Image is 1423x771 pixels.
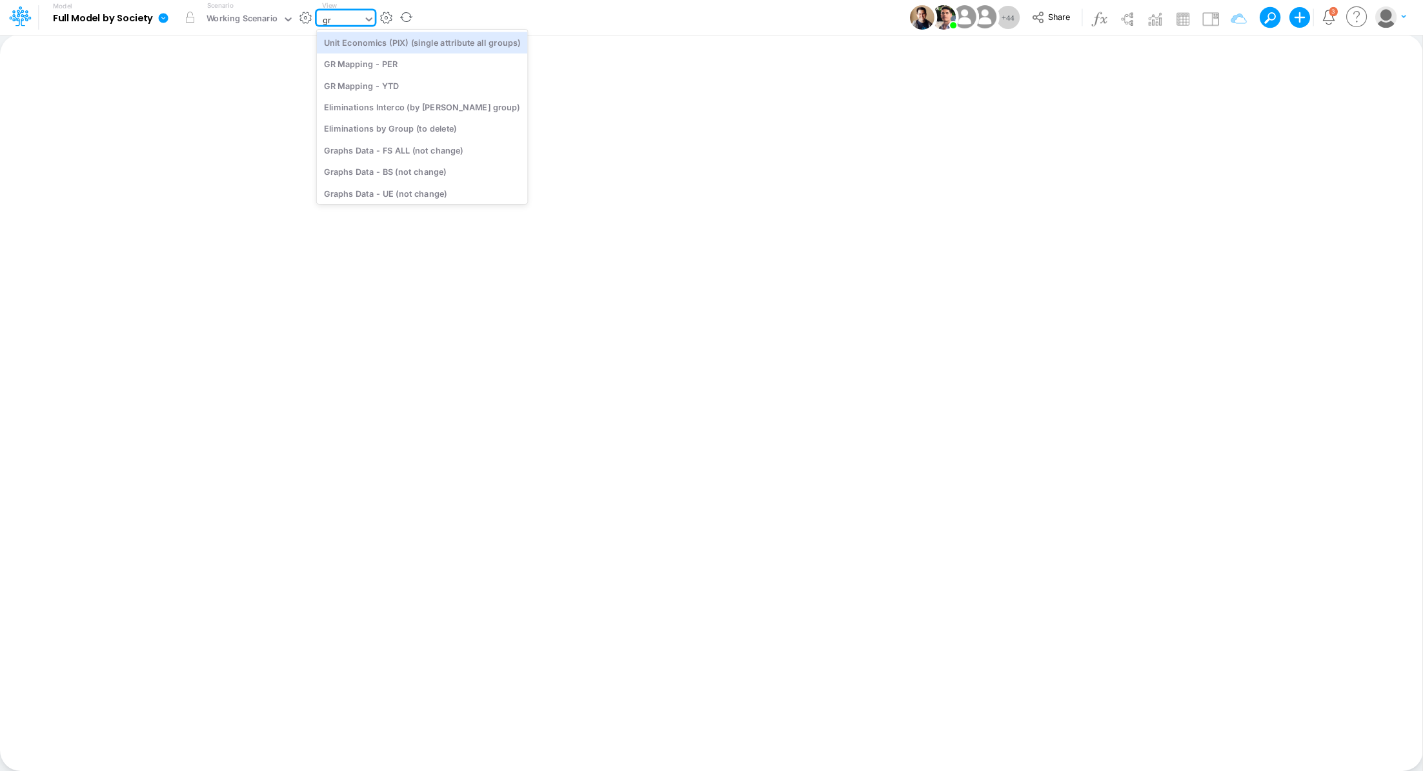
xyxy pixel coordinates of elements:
button: Share [1025,8,1079,28]
img: User Image Icon [910,5,934,30]
label: Scenario [207,1,234,10]
b: Full Model by Society [53,13,153,25]
img: User Image Icon [950,3,979,32]
div: Unit Economics (PIX) (single attribute all groups) [317,32,528,53]
div: Graphs Data - BS (not change) [317,161,528,183]
div: Eliminations by Group (to delete) [317,118,528,139]
div: Eliminations Interco (by [PERSON_NAME] group) [317,96,528,117]
label: Model [53,3,72,10]
img: User Image Icon [931,5,956,30]
img: User Image Icon [970,3,999,32]
div: GR Mapping - YTD [317,75,528,96]
span: Share [1048,12,1070,21]
a: Notifications [1321,10,1336,25]
div: Graphs Data - UE (not change) [317,183,528,204]
label: View [322,1,337,10]
div: Graphs Data - FS ALL (not change) [317,139,528,161]
span: + 44 [1002,14,1014,22]
div: GR Mapping - PER [317,54,528,75]
div: 3 unread items [1331,8,1335,14]
div: Working Scenario [207,12,278,27]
